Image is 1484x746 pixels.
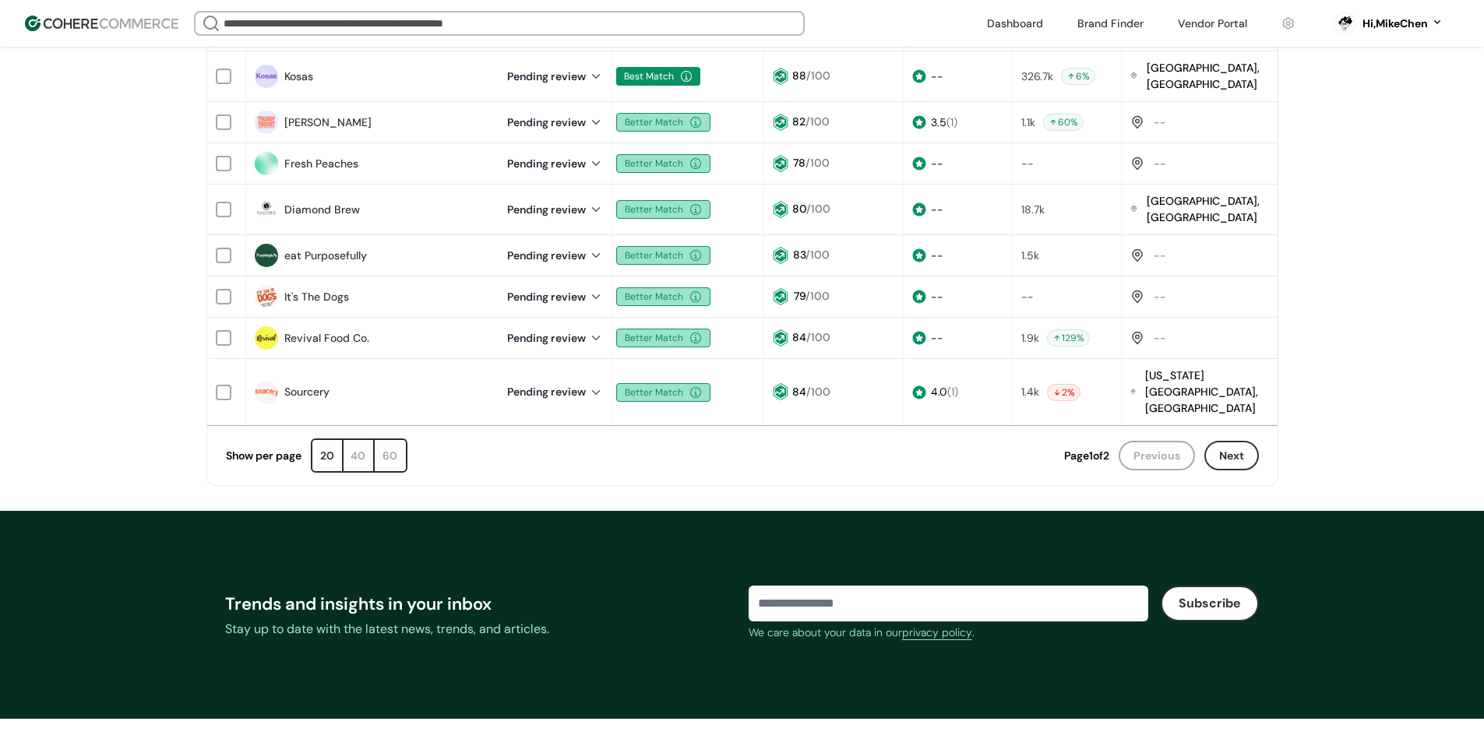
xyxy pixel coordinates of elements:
[806,69,830,83] span: /100
[1021,69,1053,85] div: 326.7k
[1154,114,1166,131] div: --
[1021,202,1045,218] div: 18.7k
[616,329,710,347] div: Better Match
[225,591,736,617] div: Trends and insights in your inbox
[1147,193,1268,226] div: [GEOGRAPHIC_DATA], [GEOGRAPHIC_DATA]
[1154,330,1166,347] div: --
[225,620,736,639] div: Stay up to date with the latest news, trends, and articles.
[1021,156,1034,172] div: --
[902,625,972,641] a: privacy policy
[1333,12,1356,35] svg: 0 percent
[947,385,958,399] span: ( 1 )
[805,114,830,128] span: /100
[1021,289,1034,305] div: --
[616,200,710,219] div: Better Match
[375,440,406,471] div: 60
[1058,115,1078,129] span: 60 %
[792,385,806,399] span: 84
[1204,441,1259,470] button: Next
[1021,114,1035,131] div: 1.1k
[805,289,830,303] span: /100
[284,114,372,131] a: [PERSON_NAME]
[793,248,805,262] span: 83
[931,69,943,83] span: --
[507,114,603,131] div: Pending review
[255,65,278,88] img: brand logo
[1064,448,1109,464] div: Page 1 of 2
[507,69,603,85] div: Pending review
[1076,69,1090,83] span: 6 %
[931,202,943,216] span: --
[507,289,603,305] div: Pending review
[255,198,278,221] img: brand logo
[1021,330,1039,347] div: 1.9k
[255,381,278,404] img: brand logo
[507,330,603,347] div: Pending review
[616,246,710,265] div: Better Match
[1062,385,1075,399] span: 2 %
[931,331,943,345] span: --
[792,330,806,344] span: 84
[1145,368,1268,417] div: [US_STATE][GEOGRAPHIC_DATA], [GEOGRAPHIC_DATA]
[931,115,946,129] span: 3.5
[749,625,902,639] span: We care about your data in our
[226,448,301,464] div: Show per page
[792,69,806,83] span: 88
[794,289,805,303] span: 79
[507,156,603,172] div: Pending review
[25,16,178,31] img: Cohere Logo
[284,69,313,85] a: Kosas
[931,290,943,304] span: --
[1161,586,1259,621] button: Subscribe
[284,156,358,172] a: Fresh Peaches
[284,330,369,347] a: Revival Food Co.
[616,154,710,173] div: Better Match
[284,248,367,264] a: eat Purposefully
[616,287,710,306] div: Better Match
[255,244,278,267] img: brand logo
[931,385,947,399] span: 4.0
[616,67,700,86] div: Best Match
[284,202,360,218] a: Diamond Brew
[507,248,603,264] div: Pending review
[284,384,330,400] a: Sourcery
[255,285,278,308] img: brand logo
[255,111,278,134] img: brand logo
[1154,156,1166,172] div: --
[344,440,375,471] div: 40
[284,289,349,305] a: It's The Dogs
[931,157,943,171] span: --
[1119,441,1195,470] button: Previous
[1362,16,1428,32] div: Hi, MikeChen
[1362,16,1443,32] button: Hi,MikeChen
[806,330,830,344] span: /100
[792,114,805,128] span: 82
[1062,331,1084,345] span: 129 %
[1147,60,1268,93] div: [GEOGRAPHIC_DATA], [GEOGRAPHIC_DATA]
[1154,248,1166,264] div: --
[507,202,603,218] div: Pending review
[616,383,710,402] div: Better Match
[806,202,830,216] span: /100
[255,152,278,175] img: brand logo
[792,202,806,216] span: 80
[972,625,975,639] span: .
[805,248,830,262] span: /100
[1154,289,1166,305] div: --
[1021,384,1039,400] div: 1.4k
[946,115,957,129] span: ( 1 )
[616,113,710,132] div: Better Match
[806,385,830,399] span: /100
[793,156,805,170] span: 78
[805,156,830,170] span: /100
[931,248,943,262] span: --
[1021,248,1039,264] div: 1.5k
[255,326,278,350] img: brand logo
[507,384,603,400] div: Pending review
[312,440,344,471] div: 20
